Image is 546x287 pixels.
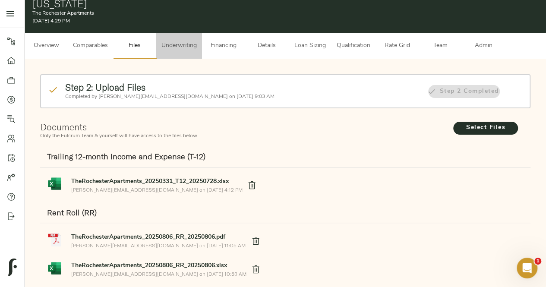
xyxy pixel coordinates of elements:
[71,242,246,249] p: [PERSON_NAME][EMAIL_ADDRESS][DOMAIN_NAME] on [DATE] 11:05 AM
[71,186,243,193] p: [PERSON_NAME][EMAIL_ADDRESS][DOMAIN_NAME] on [DATE] 4:12 PM
[71,234,225,240] strong: TheRochesterApartments_20250806_RR_20250806.pdf
[40,227,267,255] a: TheRochesterApartments_20250806_RR_20250806.pdf[PERSON_NAME][EMAIL_ADDRESS][DOMAIN_NAME] on [DATE...
[32,9,369,17] p: The Rochester Apartments
[40,132,448,140] p: Only the Fulcrum Team & yourself will have access to the files below
[71,178,229,185] strong: Original File Name: The Rochester Apartments T-12 3_31_2025.xlsx
[294,41,326,51] span: Loan Sizing
[47,151,205,161] strong: Trailing 12-month Income and Expense (T-12)
[246,231,265,251] button: delete
[71,270,246,278] p: [PERSON_NAME][EMAIL_ADDRESS][DOMAIN_NAME] on [DATE] 10:53 AM
[8,259,17,276] img: logo
[65,82,145,93] strong: Step 2: Upload Files
[517,258,537,278] iframe: Intercom live chat
[40,255,267,284] a: TheRochesterApartments_20250806_RR_20250806.xlsx[PERSON_NAME][EMAIL_ADDRESS][DOMAIN_NAME] on [DAT...
[424,41,457,51] span: Team
[32,17,369,25] p: [DATE] 4:29 PM
[534,258,541,265] span: 1
[467,41,500,51] span: Admin
[40,147,531,167] div: Trailing 12-month Income and Expense (T-12)
[462,123,509,133] span: Select Files
[250,41,283,51] span: Details
[47,208,97,218] strong: Rent Roll (RR)
[242,175,262,195] button: delete
[73,41,108,51] span: Comparables
[118,41,151,51] span: Files
[246,260,265,279] button: delete
[381,41,413,51] span: Rate Grid
[161,41,197,51] span: Underwriting
[453,122,518,135] span: Select Files
[40,122,448,132] h2: Documents
[71,262,227,269] strong: Original File Name: The Rochester RR - 8_62025.xlsx
[337,41,370,51] span: Qualification
[30,41,63,51] span: Overview
[207,41,240,51] span: Financing
[40,203,531,223] div: Rent Roll (RR)
[65,93,420,101] p: Completed by [PERSON_NAME][EMAIL_ADDRESS][DOMAIN_NAME] on [DATE] 9:03 AM
[40,171,263,199] a: TheRochesterApartments_20250331_T12_20250728.xlsx[PERSON_NAME][EMAIL_ADDRESS][DOMAIN_NAME] on [DA...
